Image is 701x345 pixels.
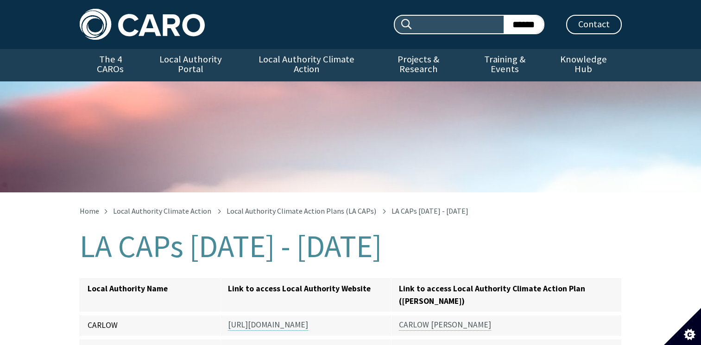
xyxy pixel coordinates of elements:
[240,49,373,81] a: Local Authority Climate Action
[80,49,141,81] a: The 4 CAROs
[464,49,545,81] a: Training & Events
[399,320,491,331] a: CARLOW [PERSON_NAME]
[228,320,308,331] a: [URL][DOMAIN_NAME]
[227,206,376,216] a: Local Authority Climate Action Plans (LA CAPs)
[392,206,468,216] span: LA CAPs [DATE] - [DATE]
[141,49,240,81] a: Local Authority Portal
[80,314,221,338] td: CARLOW
[545,49,621,81] a: Knowledge Hub
[88,283,168,294] strong: Local Authority Name
[228,283,371,294] strong: Link to access Local Authority Website
[80,9,205,40] img: Caro logo
[80,206,99,216] a: Home
[664,308,701,345] button: Set cookie preferences
[399,283,585,306] strong: Link to access Local Authority Climate Action Plan ([PERSON_NAME])
[80,229,622,264] h1: LA CAPs [DATE] - [DATE]
[113,206,211,216] a: Local Authority Climate Action
[566,15,622,34] a: Contact
[373,49,464,81] a: Projects & Research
